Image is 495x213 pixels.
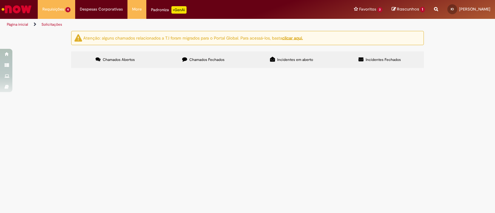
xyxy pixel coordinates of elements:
span: IO [451,7,454,11]
span: 4 [65,7,71,12]
ng-bind-html: Atenção: alguns chamados relacionados a T.I foram migrados para o Portal Global. Para acessá-los,... [83,35,303,40]
a: Página inicial [7,22,28,27]
span: [PERSON_NAME] [459,6,490,12]
span: Rascunhos [397,6,419,12]
span: Incidentes Fechados [366,57,401,62]
span: Chamados Abertos [103,57,135,62]
span: Chamados Fechados [189,57,225,62]
span: Requisições [42,6,64,12]
span: 3 [377,7,383,12]
span: 1 [420,7,425,12]
span: Favoritos [359,6,376,12]
img: ServiceNow [1,3,32,15]
a: clicar aqui. [282,35,303,40]
ul: Trilhas de página [5,19,325,30]
span: Despesas Corporativas [80,6,123,12]
span: Incidentes em aberto [277,57,313,62]
a: Solicitações [41,22,62,27]
div: Padroniza [151,6,187,14]
a: Rascunhos [392,6,425,12]
p: +GenAi [171,6,187,14]
span: More [132,6,142,12]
